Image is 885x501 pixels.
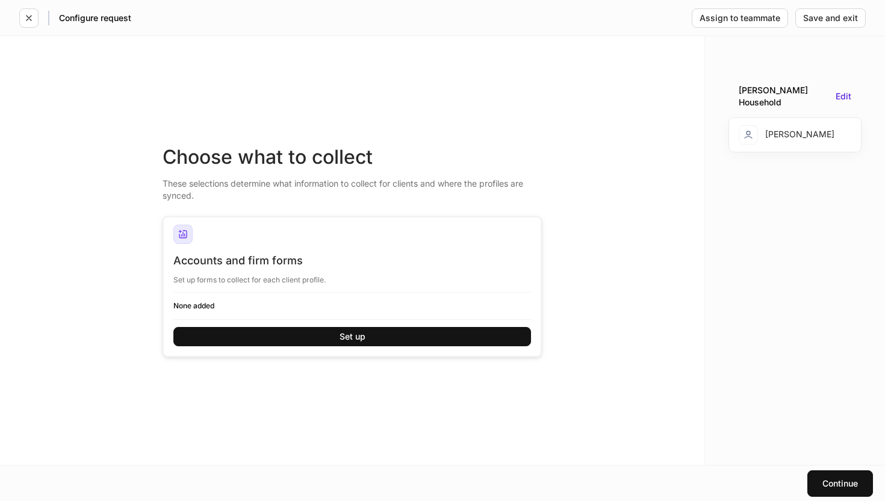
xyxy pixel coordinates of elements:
[739,84,831,108] div: [PERSON_NAME] Household
[173,268,531,285] div: Set up forms to collect for each client profile.
[163,144,542,170] div: Choose what to collect
[795,8,866,28] button: Save and exit
[700,14,780,22] div: Assign to teammate
[807,470,873,497] button: Continue
[822,479,858,488] div: Continue
[803,14,858,22] div: Save and exit
[173,254,531,268] div: Accounts and firm forms
[836,92,851,101] button: Edit
[340,332,365,341] div: Set up
[59,12,131,24] h5: Configure request
[163,170,542,202] div: These selections determine what information to collect for clients and where the profiles are syn...
[173,327,531,346] button: Set up
[739,125,834,145] div: [PERSON_NAME]
[173,300,531,311] h6: None added
[692,8,788,28] button: Assign to teammate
